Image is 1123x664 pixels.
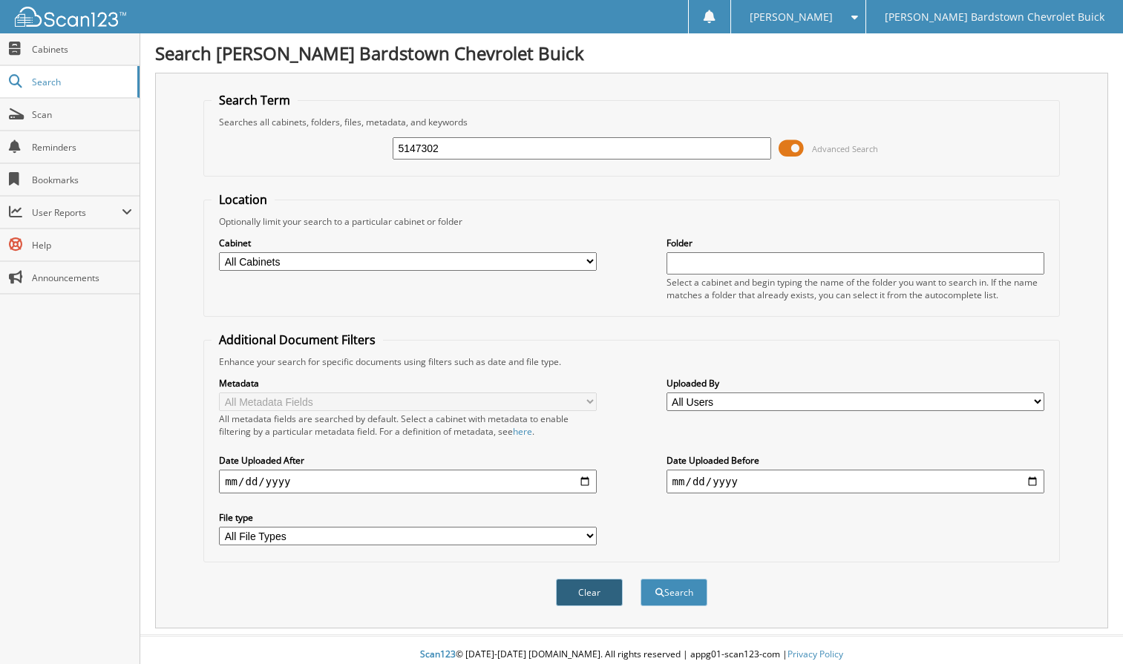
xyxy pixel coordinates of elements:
[219,470,597,493] input: start
[219,412,597,438] div: All metadata fields are searched by default. Select a cabinet with metadata to enable filtering b...
[750,13,833,22] span: [PERSON_NAME]
[885,13,1104,22] span: [PERSON_NAME] Bardstown Chevrolet Buick
[219,377,597,389] label: Metadata
[32,206,122,219] span: User Reports
[788,648,843,660] a: Privacy Policy
[32,272,132,284] span: Announcements
[667,276,1044,301] div: Select a cabinet and begin typing the name of the folder you want to search in. If the name match...
[219,237,597,249] label: Cabinet
[556,579,623,606] button: Clear
[667,454,1044,467] label: Date Uploaded Before
[32,141,132,154] span: Reminders
[32,76,130,88] span: Search
[32,43,132,56] span: Cabinets
[212,92,298,108] legend: Search Term
[212,191,275,208] legend: Location
[32,239,132,252] span: Help
[212,332,383,348] legend: Additional Document Filters
[32,108,132,121] span: Scan
[513,425,532,438] a: here
[212,355,1052,368] div: Enhance your search for specific documents using filters such as date and file type.
[641,579,707,606] button: Search
[15,7,126,27] img: scan123-logo-white.svg
[212,215,1052,228] div: Optionally limit your search to a particular cabinet or folder
[212,116,1052,128] div: Searches all cabinets, folders, files, metadata, and keywords
[420,648,456,660] span: Scan123
[155,41,1108,65] h1: Search [PERSON_NAME] Bardstown Chevrolet Buick
[32,174,132,186] span: Bookmarks
[667,377,1044,389] label: Uploaded By
[219,511,597,524] label: File type
[667,237,1044,249] label: Folder
[667,470,1044,493] input: end
[219,454,597,467] label: Date Uploaded After
[812,143,878,154] span: Advanced Search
